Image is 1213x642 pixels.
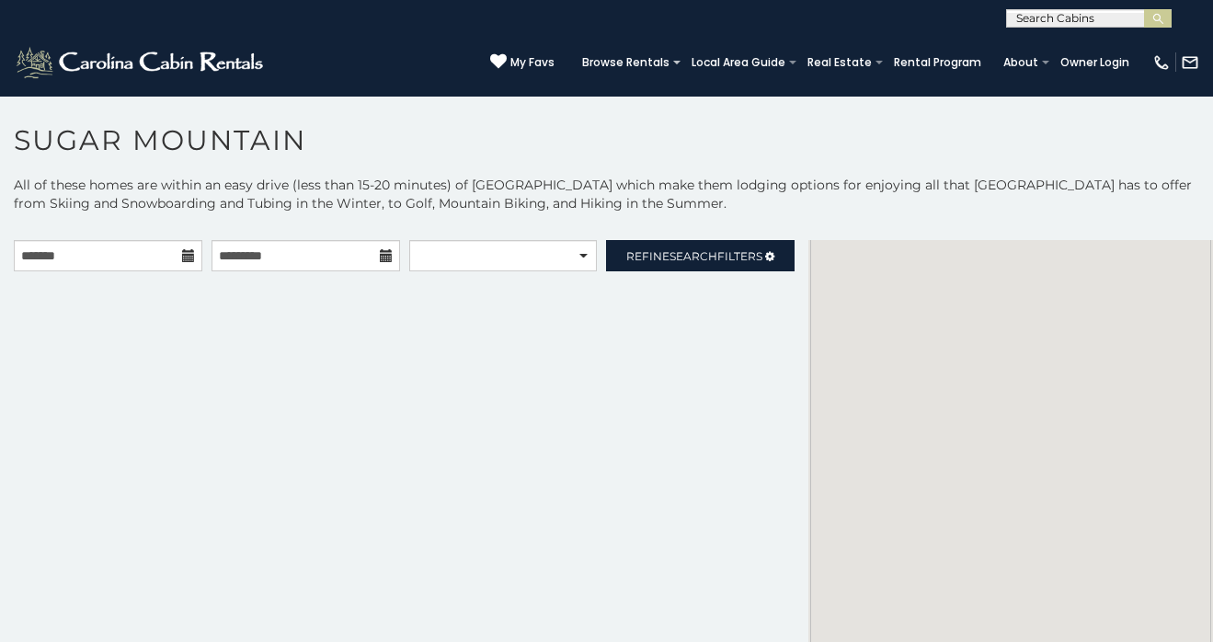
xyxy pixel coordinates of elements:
[885,50,990,75] a: Rental Program
[1051,50,1139,75] a: Owner Login
[626,249,762,263] span: Refine Filters
[682,50,795,75] a: Local Area Guide
[1152,53,1171,72] img: phone-regular-white.png
[798,50,881,75] a: Real Estate
[669,249,717,263] span: Search
[1181,53,1199,72] img: mail-regular-white.png
[490,53,555,72] a: My Favs
[573,50,679,75] a: Browse Rentals
[14,44,269,81] img: White-1-2.png
[606,240,795,271] a: RefineSearchFilters
[510,54,555,71] span: My Favs
[994,50,1047,75] a: About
